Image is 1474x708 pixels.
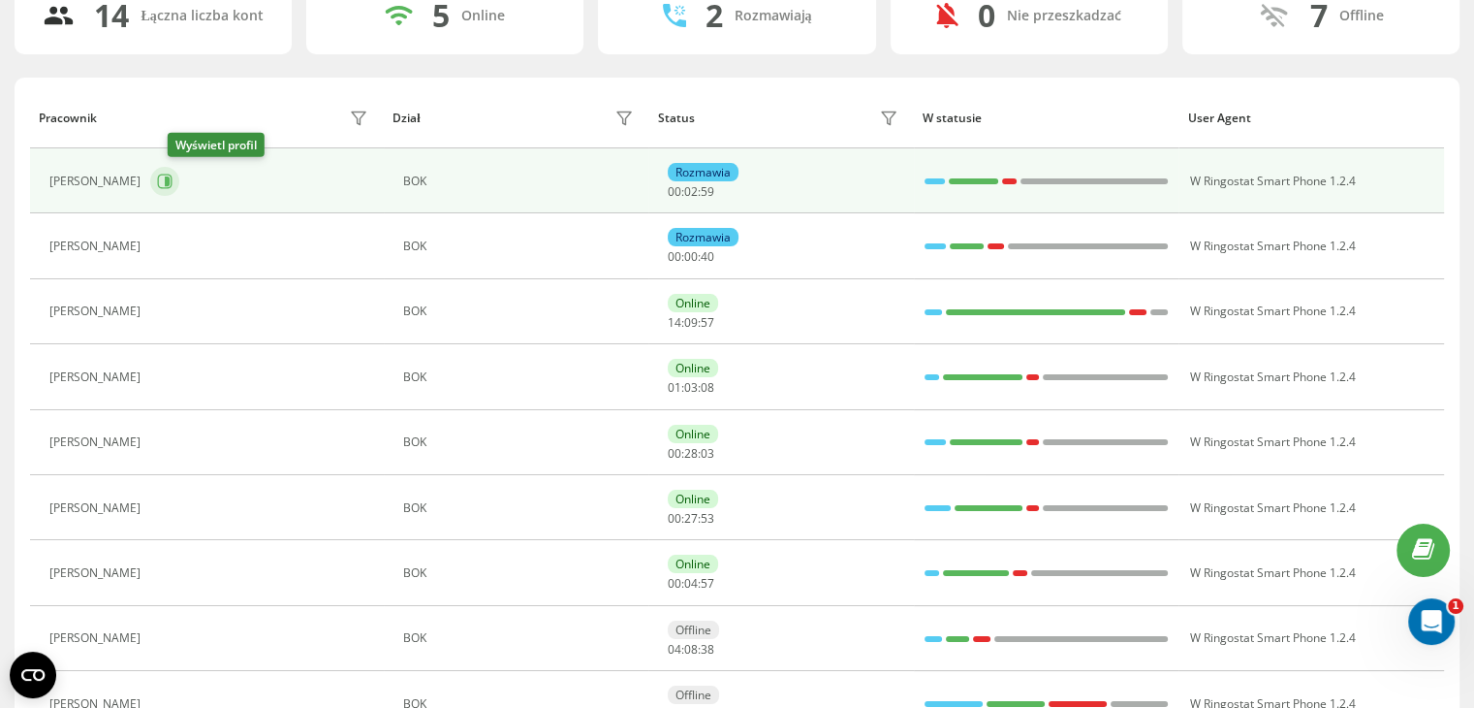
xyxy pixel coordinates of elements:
[668,641,681,658] span: 04
[403,240,639,253] div: BOK
[668,163,738,181] div: Rozmawia
[1189,369,1355,385] span: W Ringostat Smart Phone 1.2.4
[39,112,97,125] div: Pracownik
[668,686,719,704] div: Offline
[668,643,714,657] div: : :
[701,379,714,396] span: 08
[1448,598,1463,614] span: 1
[684,575,698,592] span: 04
[1189,173,1355,189] span: W Ringostat Smart Phone 1.2.4
[10,652,56,698] button: Open CMP widget
[1188,112,1435,125] div: User Agent
[403,566,639,580] div: BOK
[684,314,698,331] span: 09
[49,631,145,645] div: [PERSON_NAME]
[684,379,698,396] span: 03
[403,305,639,318] div: BOK
[1189,629,1355,646] span: W Ringostat Smart Phone 1.2.4
[668,575,681,592] span: 00
[1338,8,1383,24] div: Offline
[168,133,265,157] div: Wyświetl profil
[668,250,714,264] div: : :
[403,631,639,645] div: BOK
[668,314,681,331] span: 14
[1007,8,1121,24] div: Nie przeszkadzać
[701,314,714,331] span: 57
[1189,238,1355,254] span: W Ringostat Smart Phone 1.2.4
[1189,434,1355,450] span: W Ringostat Smart Phone 1.2.4
[668,379,681,396] span: 01
[668,490,718,508] div: Online
[668,185,714,199] div: : :
[684,445,698,462] span: 28
[668,248,681,265] span: 00
[668,445,681,462] span: 00
[668,621,719,639] div: Offline
[668,555,718,573] div: Online
[923,112,1170,125] div: W statusie
[684,510,698,527] span: 27
[701,445,714,462] span: 03
[735,8,812,24] div: Rozmawiają
[668,447,714,461] div: : :
[403,501,639,515] div: BOK
[658,112,695,125] div: Status
[668,577,714,591] div: : :
[668,510,681,527] span: 00
[701,248,714,265] span: 40
[684,641,698,658] span: 08
[461,8,505,24] div: Online
[668,512,714,526] div: : :
[49,305,145,318] div: [PERSON_NAME]
[49,175,145,188] div: [PERSON_NAME]
[701,575,714,592] span: 57
[49,240,145,253] div: [PERSON_NAME]
[49,435,145,449] div: [PERSON_NAME]
[49,566,145,580] div: [PERSON_NAME]
[668,381,714,395] div: : :
[701,641,714,658] span: 38
[403,435,639,449] div: BOK
[701,183,714,200] span: 59
[668,425,718,443] div: Online
[1408,598,1455,645] iframe: Intercom live chat
[668,183,681,200] span: 00
[49,370,145,384] div: [PERSON_NAME]
[1189,564,1355,581] span: W Ringostat Smart Phone 1.2.4
[684,183,698,200] span: 02
[701,510,714,527] span: 53
[403,370,639,384] div: BOK
[141,8,263,24] div: Łączna liczba kont
[668,228,738,246] div: Rozmawia
[1189,499,1355,516] span: W Ringostat Smart Phone 1.2.4
[392,112,420,125] div: Dział
[49,501,145,515] div: [PERSON_NAME]
[1189,303,1355,319] span: W Ringostat Smart Phone 1.2.4
[668,359,718,377] div: Online
[668,316,714,330] div: : :
[668,294,718,312] div: Online
[403,175,639,188] div: BOK
[684,248,698,265] span: 00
